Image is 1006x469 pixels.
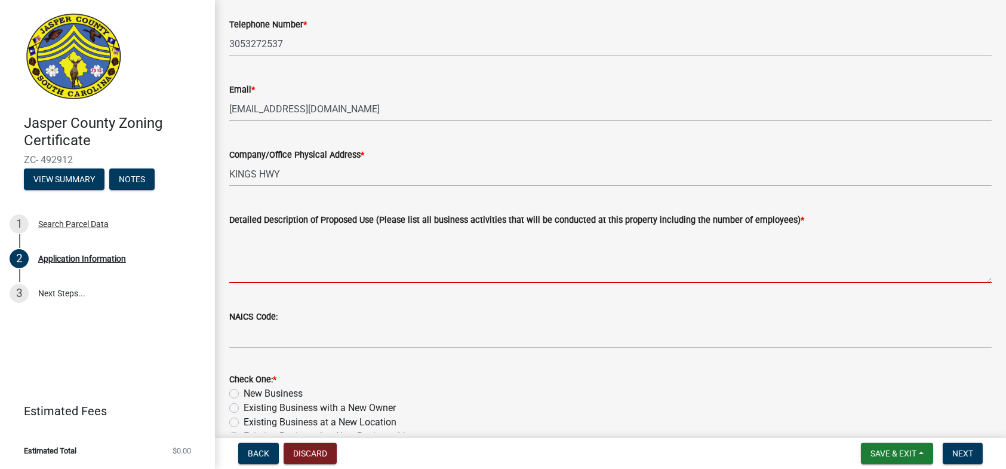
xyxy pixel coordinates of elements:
label: Telephone Number [229,21,307,29]
button: View Summary [24,168,104,190]
span: Save & Exit [870,449,916,458]
span: Next [952,449,973,458]
div: Application Information [38,255,126,263]
h4: Jasper County Zoning Certificate [24,115,205,149]
button: Save & Exit [861,443,933,464]
wm-modal-confirm: Notes [109,175,155,185]
span: $0.00 [173,447,191,455]
a: Estimated Fees [10,399,196,423]
label: Detailed Description of Proposed Use (Please list all business activities that will be conducted ... [229,216,804,225]
label: Check One: [229,376,276,384]
label: Existing Business with a New Owner [244,401,396,415]
span: Back [248,449,269,458]
div: 1 [10,214,29,234]
label: Email [229,86,255,94]
button: Back [238,443,279,464]
button: Notes [109,168,155,190]
button: Next [943,443,983,464]
button: Discard [284,443,337,464]
label: Existing Business but New Business License [244,430,430,444]
label: NAICS Code: [229,313,278,321]
wm-modal-confirm: Summary [24,175,104,185]
label: Existing Business at a New Location [244,415,396,430]
span: Estimated Total [24,447,76,455]
label: Company/Office Physical Address [229,151,364,160]
div: 2 [10,249,29,268]
span: ZC- 492912 [24,154,191,165]
label: New Business [244,387,303,401]
img: Jasper County, South Carolina [24,13,124,102]
div: Search Parcel Data [38,220,109,228]
div: 3 [10,284,29,303]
